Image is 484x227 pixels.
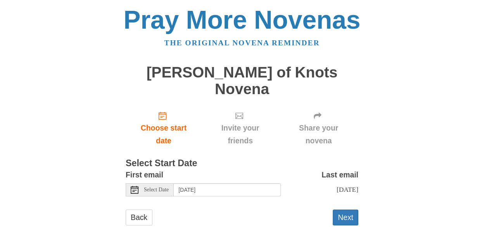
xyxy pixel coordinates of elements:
span: Choose start date [133,122,194,147]
button: Next [333,210,358,225]
span: Invite your friends [209,122,271,147]
label: Last email [322,169,358,181]
span: [DATE] [337,186,358,193]
div: Click "Next" to confirm your start date first. [202,105,279,151]
a: The original novena reminder [164,39,320,47]
span: Select Date [144,187,169,193]
div: Click "Next" to confirm your start date first. [279,105,358,151]
a: Choose start date [126,105,202,151]
h1: [PERSON_NAME] of Knots Novena [126,64,358,97]
h3: Select Start Date [126,158,358,169]
span: Share your novena [287,122,351,147]
a: Back [126,210,152,225]
label: First email [126,169,163,181]
a: Pray More Novenas [124,5,361,34]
